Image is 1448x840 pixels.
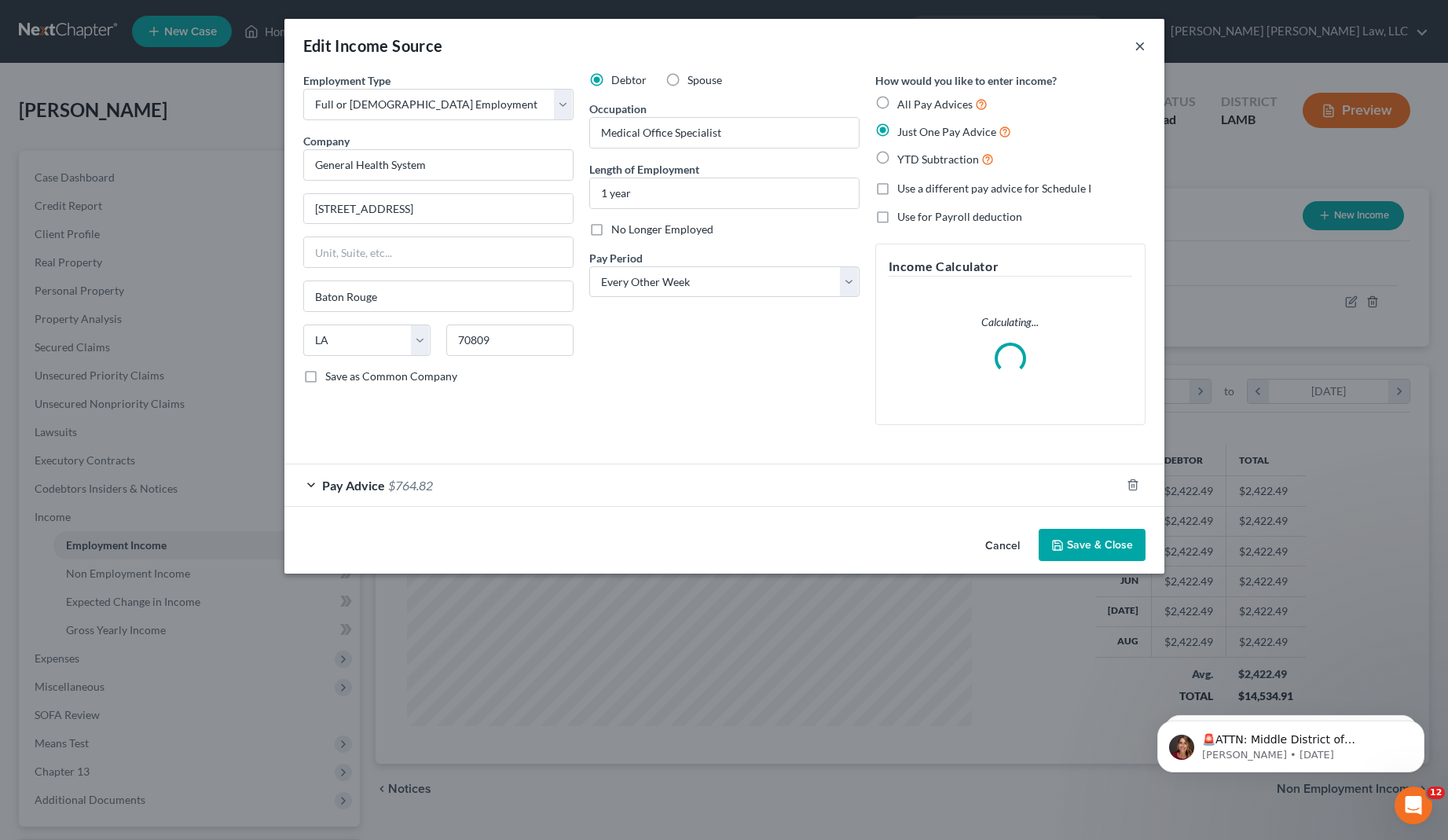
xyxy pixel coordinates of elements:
span: Save as Common Company [325,369,457,383]
span: Debtor [611,73,647,86]
span: Use a different pay advice for Schedule I [897,182,1091,195]
button: × [1135,36,1146,55]
span: All Pay Advices [897,97,973,111]
span: No Longer Employed [611,222,713,236]
input: Search company by name... [303,149,574,181]
span: Employment Type [303,74,390,87]
span: Just One Pay Advice [897,125,996,138]
input: Enter address... [304,194,573,224]
input: -- [590,118,859,148]
span: YTD Subtraction [897,152,979,166]
input: Enter zip... [446,325,574,356]
iframe: Intercom live chat [1395,787,1432,824]
span: Company [303,134,350,148]
span: Use for Payroll deduction [897,210,1022,223]
button: Save & Close [1039,529,1146,562]
span: Pay Period [589,251,643,265]
div: Edit Income Source [303,35,443,57]
input: Unit, Suite, etc... [304,237,573,267]
label: How would you like to enter income? [875,72,1057,89]
input: ex: 2 years [590,178,859,208]
p: Calculating... [889,314,1132,330]
span: Spouse [687,73,722,86]
label: Occupation [589,101,647,117]
input: Enter city... [304,281,573,311]
span: 12 [1427,787,1445,799]
label: Length of Employment [589,161,699,178]
span: $764.82 [388,478,433,493]
span: Pay Advice [322,478,385,493]
iframe: Intercom notifications message [1134,688,1448,798]
button: Cancel [973,530,1032,562]
h5: Income Calculator [889,257,1132,277]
